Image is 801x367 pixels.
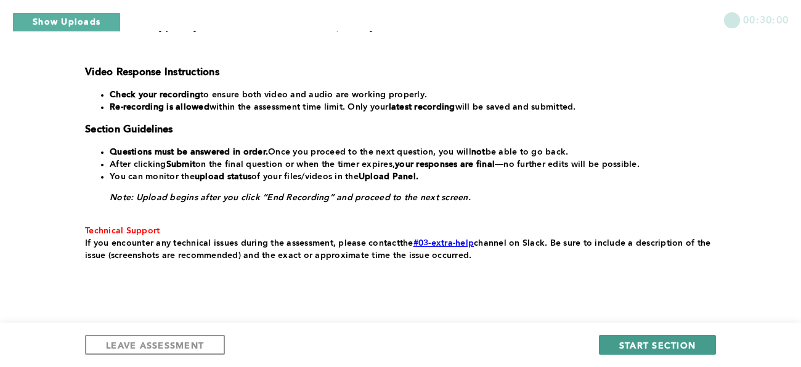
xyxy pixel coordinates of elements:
strong: Re-recording is allowed [110,103,209,111]
li: Once you proceed to the next question, you will be able to go back. [110,146,711,158]
span: LEAVE ASSESSMENT [106,339,204,351]
li: You can monitor the of your files/videos in the [110,171,711,183]
h3: Video Response Instructions [85,67,711,79]
h3: Section Guidelines [85,124,711,136]
strong: Questions must be answered in order. [110,148,268,156]
strong: your responses are final [395,160,495,169]
strong: upload status [195,172,251,181]
button: LEAVE ASSESSMENT [85,335,225,355]
strong: Check your recording [110,91,200,99]
p: the channel on Slack [85,237,711,262]
li: within the assessment time limit. Only your will be saved and submitted. [110,101,711,113]
li: to ensure both video and audio are working properly. [110,89,711,101]
em: Note: Upload begins after you click “End Recording” and proceed to the next screen. [110,193,471,202]
span: 00:30:00 [743,12,789,26]
strong: latest recording [389,103,455,111]
strong: not [471,148,486,156]
button: START SECTION [599,335,716,355]
span: START SECTION [619,339,696,351]
span: Technical Support [85,227,160,235]
strong: Submit [166,160,196,169]
strong: Upload Panel. [359,172,418,181]
span: . Be sure to include a description of the issue (screenshots are recommended) and the exact or ap... [85,239,714,260]
li: After clicking on the final question or when the timer expires, —no further edits will be possible. [110,158,711,171]
button: Show Uploads [12,12,121,32]
a: #03-extra-help [413,239,474,248]
span: If you encounter any technical issues during the assessment, please contact [85,239,400,248]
